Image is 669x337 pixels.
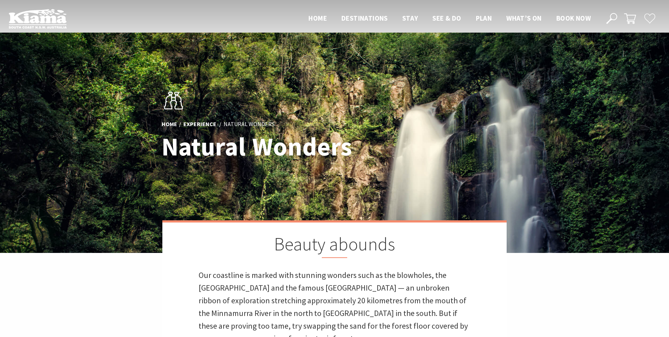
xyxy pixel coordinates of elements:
[301,13,598,25] nav: Main Menu
[506,14,542,22] span: What’s On
[162,133,366,161] h1: Natural Wonders
[476,14,492,22] span: Plan
[9,9,67,29] img: Kiama Logo
[432,14,461,22] span: See & Do
[341,14,388,22] span: Destinations
[199,233,470,258] h2: Beauty abounds
[308,14,327,22] span: Home
[402,14,418,22] span: Stay
[224,120,275,129] li: Natural Wonders
[162,120,177,128] a: Home
[556,14,591,22] span: Book now
[183,120,216,128] a: Experience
